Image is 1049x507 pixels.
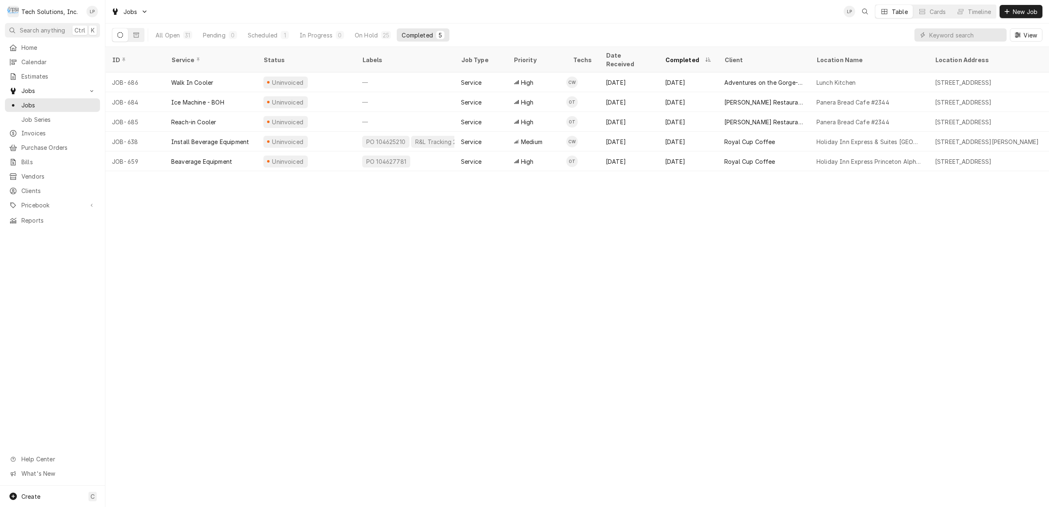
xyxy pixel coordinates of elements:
div: Client [724,56,802,64]
div: Uninvoiced [271,157,305,166]
span: Vendors [21,172,96,181]
span: Medium [521,137,542,146]
span: High [521,118,534,126]
a: Job Series [5,113,100,126]
div: OT [566,156,578,167]
div: Location Name [816,56,920,64]
div: 0 [337,31,342,40]
span: Reports [21,216,96,225]
div: [DATE] [599,72,658,92]
span: View [1022,31,1039,40]
a: Reports [5,214,100,227]
span: Help Center [21,455,95,463]
div: Panera Bread Cafe #2344 [816,118,889,126]
div: ID [112,56,156,64]
span: Calendar [21,58,96,66]
span: Invoices [21,129,96,137]
div: JOB-638 [105,132,165,151]
div: Otis Tooley's Avatar [566,116,578,128]
span: Job Series [21,115,96,124]
span: High [521,78,534,87]
button: View [1010,28,1042,42]
a: Go to Pricebook [5,198,100,212]
span: New Job [1011,7,1039,16]
div: On Hold [355,31,378,40]
div: Install Beverage Equipment [171,137,249,146]
span: Jobs [123,7,137,16]
div: Date Received [606,51,650,68]
div: Job Type [461,56,500,64]
span: High [521,98,534,107]
div: Service [461,157,481,166]
a: Invoices [5,126,100,140]
a: Bills [5,155,100,169]
div: [DATE] [658,112,718,132]
div: [PERSON_NAME] Restaurant Group [724,118,803,126]
a: Clients [5,184,100,198]
div: [STREET_ADDRESS] [935,118,992,126]
span: High [521,157,534,166]
div: CW [566,136,578,147]
span: Search anything [20,26,65,35]
div: Tech Solutions, Inc.'s Avatar [7,6,19,17]
div: Pending [203,31,226,40]
span: C [91,492,95,501]
span: What's New [21,469,95,478]
div: T [7,6,19,17]
div: Otis Tooley's Avatar [566,96,578,108]
div: LP [844,6,855,17]
div: [STREET_ADDRESS][PERSON_NAME] [935,137,1039,146]
div: — [356,92,454,112]
div: [DATE] [599,92,658,112]
div: Service [461,137,481,146]
a: Estimates [5,70,100,83]
div: [STREET_ADDRESS] [935,157,992,166]
div: 0 [230,31,235,40]
div: Royal Cup Coffee [724,157,775,166]
span: Clients [21,186,96,195]
div: [PERSON_NAME] Restaurant Group [724,98,803,107]
div: JOB-684 [105,92,165,112]
div: Walk In Cooler [171,78,213,87]
div: Panera Bread Cafe #2344 [816,98,889,107]
div: Coleton Wallace's Avatar [566,136,578,147]
div: Scheduled [248,31,277,40]
div: 31 [185,31,190,40]
div: [STREET_ADDRESS] [935,98,992,107]
div: Ice Machine - BOH [171,98,224,107]
div: R&L Tracking 21866684-4 [414,137,487,146]
div: [DATE] [599,112,658,132]
span: Jobs [21,86,84,95]
div: — [356,72,454,92]
div: Uninvoiced [271,118,305,126]
div: [DATE] [658,132,718,151]
div: 1 [282,31,287,40]
div: Cards [930,7,946,16]
div: Uninvoiced [271,137,305,146]
div: Uninvoiced [271,78,305,87]
div: JOB-685 [105,112,165,132]
div: Adventures on the Gorge-Aramark Destinations [724,78,803,87]
div: Labels [362,56,448,64]
div: 5 [438,31,443,40]
div: Lunch Kitchen [816,78,856,87]
div: Techs [573,56,593,64]
div: Status [263,56,347,64]
span: Estimates [21,72,96,81]
div: [STREET_ADDRESS] [935,78,992,87]
button: Search anythingCtrlK [5,23,100,37]
a: Calendar [5,55,100,69]
div: [DATE] [658,151,718,171]
div: OT [566,116,578,128]
div: Tech Solutions, Inc. [21,7,78,16]
span: K [91,26,95,35]
input: Keyword search [929,28,1002,42]
div: Service [461,118,481,126]
div: Lisa Paschal's Avatar [844,6,855,17]
div: Priority [514,56,558,64]
a: Home [5,41,100,54]
div: Table [892,7,908,16]
a: Go to What's New [5,467,100,480]
div: Service [171,56,249,64]
span: Purchase Orders [21,143,96,152]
